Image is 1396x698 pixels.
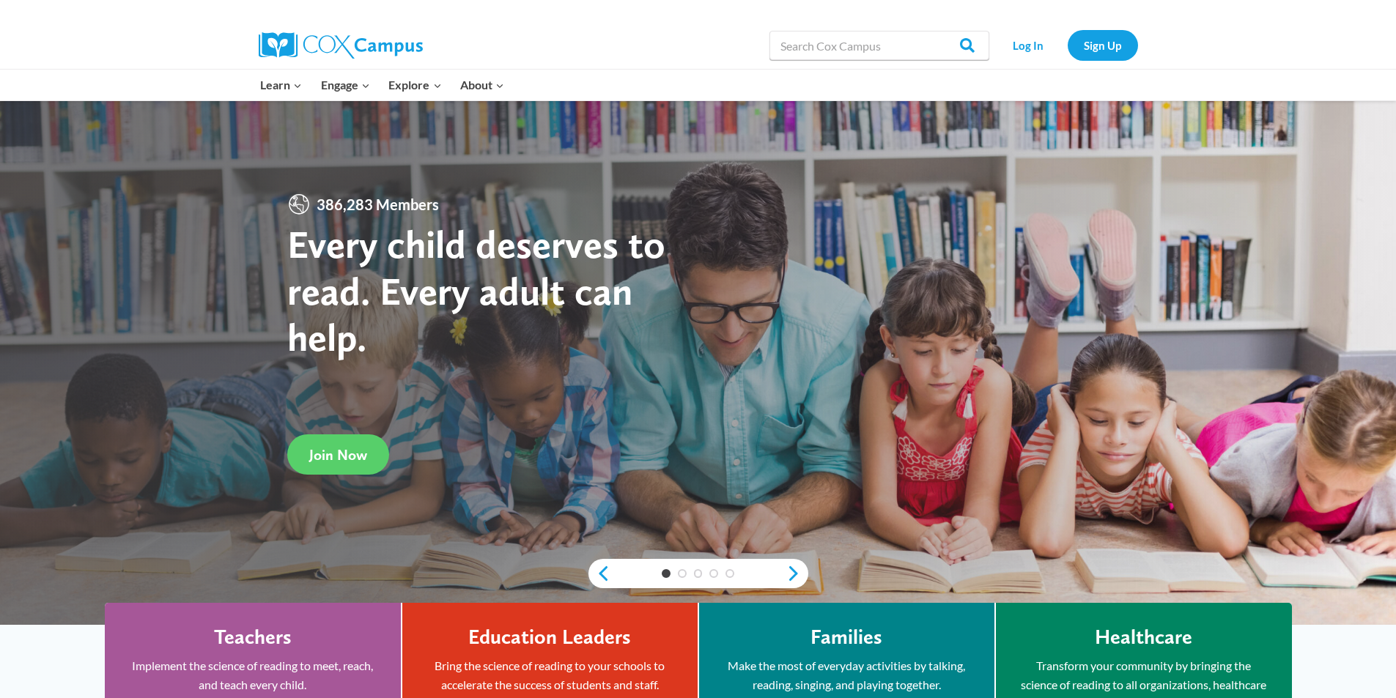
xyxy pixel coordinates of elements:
[997,30,1060,60] a: Log In
[388,75,441,94] span: Explore
[311,193,445,216] span: 386,283 Members
[709,569,718,578] a: 4
[769,31,989,60] input: Search Cox Campus
[251,70,514,100] nav: Primary Navigation
[678,569,687,578] a: 2
[694,569,703,578] a: 3
[1068,30,1138,60] a: Sign Up
[810,625,882,650] h4: Families
[468,625,631,650] h4: Education Leaders
[721,656,972,694] p: Make the most of everyday activities by talking, reading, singing, and playing together.
[1095,625,1192,650] h4: Healthcare
[725,569,734,578] a: 5
[786,565,808,582] a: next
[127,656,379,694] p: Implement the science of reading to meet, reach, and teach every child.
[997,30,1138,60] nav: Secondary Navigation
[309,446,367,464] span: Join Now
[662,569,671,578] a: 1
[460,75,504,94] span: About
[321,75,370,94] span: Engage
[260,75,302,94] span: Learn
[588,565,610,582] a: previous
[214,625,292,650] h4: Teachers
[259,32,423,59] img: Cox Campus
[588,559,808,588] div: content slider buttons
[424,656,676,694] p: Bring the science of reading to your schools to accelerate the success of students and staff.
[287,220,665,360] strong: Every child deserves to read. Every adult can help.
[287,434,389,475] a: Join Now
